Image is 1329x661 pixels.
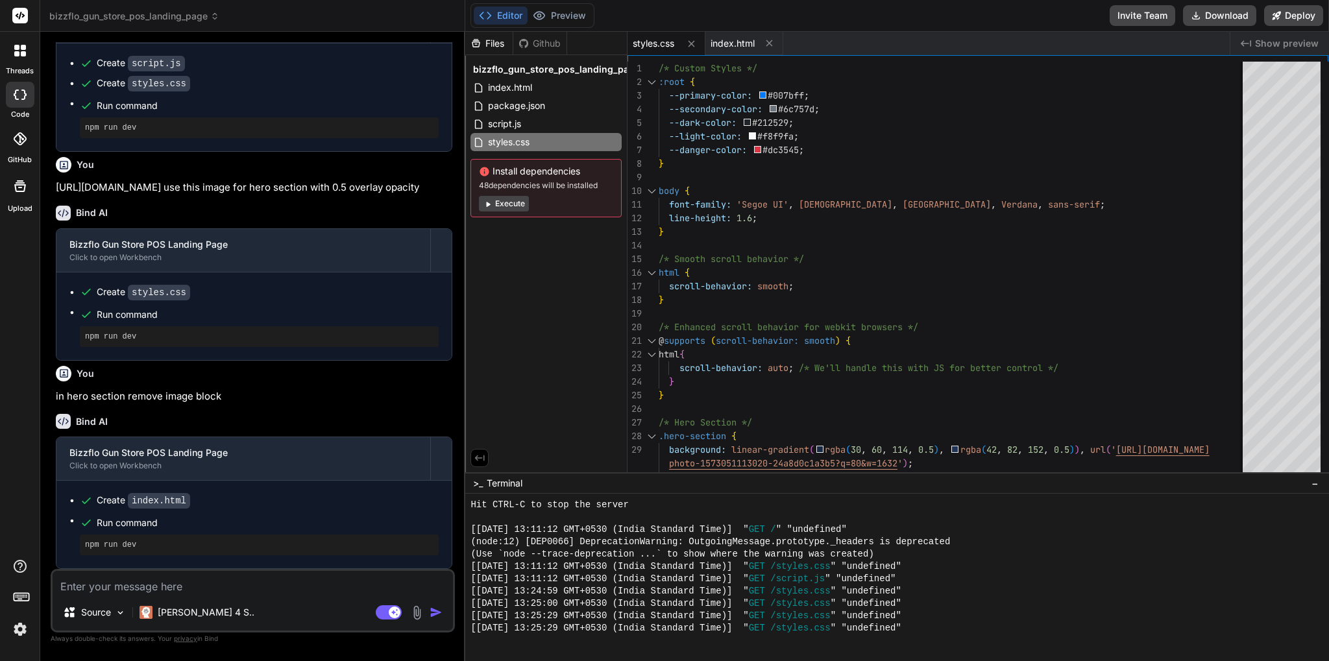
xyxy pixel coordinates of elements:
span: @ [659,335,664,346]
span: " "undefined" [831,560,901,573]
span: ; [799,144,805,156]
span: 152 [1028,444,1043,455]
span: sans-serif [1048,198,1100,210]
span: /styles.css [770,610,830,622]
div: Click to open Workbench [69,252,417,263]
span: ) [835,335,840,346]
span: " "undefined" [831,622,901,634]
span: " "undefined" [831,610,901,622]
div: Click to collapse the range. [643,429,660,443]
span: body [659,185,679,197]
span: [[DATE] 13:11:12 GMT+0530 (India Standard Time)] " [470,523,748,536]
code: styles.css [128,285,190,300]
span: background: [669,444,726,455]
span: /* We'll handle this with JS for better control */ [799,362,1058,374]
div: 15 [628,252,642,266]
h6: You [77,158,94,171]
span: /script.js [770,573,825,585]
span: bizzflo_gun_store_pos_landing_page [49,10,219,23]
span: >_ [473,477,483,490]
span: , [991,198,996,210]
span: / [770,523,775,536]
div: 19 [628,307,642,320]
span: rgba [825,444,846,455]
span: { [731,430,737,442]
span: } [659,226,664,237]
span: ; [1100,198,1105,210]
span: url [1090,444,1106,455]
pre: npm run dev [85,331,433,342]
span: } [669,376,674,387]
p: Source [81,606,111,619]
span: 114 [893,444,908,455]
span: [DEMOGRAPHIC_DATA] [799,198,892,210]
span: ; [783,471,788,483]
img: icon [430,606,443,619]
span: supports [664,335,705,346]
span: ) [934,444,940,455]
span: line-height: [669,212,731,224]
span: " "undefined" [831,597,901,610]
span: 0.5 [1054,444,1069,455]
span: 30 [851,444,862,455]
span: Terminal [487,477,522,490]
span: ; [805,90,810,101]
div: Github [513,37,567,50]
span: ' [897,457,903,469]
span: /* Enhanced scroll behavior for webkit browsers */ [659,321,918,333]
span: styles.css [487,134,531,150]
span: /* Custom Styles */ [659,62,757,74]
span: scroll-behavior: [716,335,799,346]
span: 0.5 [919,444,934,455]
div: 11 [628,198,642,211]
div: Click to collapse the range. [643,184,660,198]
span: Verdana [1001,198,1038,210]
div: Bizzflo Gun Store POS Landing Page [69,446,417,459]
span: GET [749,622,765,634]
button: Download [1183,5,1256,26]
span: 'Segoe UI' [737,198,788,210]
div: 18 [628,293,642,307]
div: Create [97,494,190,507]
div: Files [465,37,513,50]
span: Run command [97,308,439,321]
h6: You [77,367,94,380]
span: ; [752,212,757,224]
div: 13 [628,225,642,239]
span: " "undefined" [831,585,901,597]
span: ; [794,130,799,142]
img: attachment [409,605,424,620]
button: Deploy [1264,5,1323,26]
img: settings [9,618,31,640]
div: 2 [628,75,642,89]
div: 27 [628,416,642,429]
span: ) [1075,444,1080,455]
span: GET [749,610,765,622]
span: [[DATE] 13:11:12 GMT+0530 (India Standard Time)] " [470,573,748,585]
span: ; [908,457,913,469]
span: 1.6 [737,212,752,224]
span: #dc3545 [763,144,799,156]
div: 6 [628,130,642,143]
span: scroll-behavior: [679,362,762,374]
button: Bizzflo Gun Store POS Landing PageClick to open Workbench [56,229,430,272]
span: #6c757d [779,103,815,115]
div: 7 [628,143,642,157]
span: Run command [97,516,439,529]
span: /* Smooth scroll behavior */ [659,253,804,265]
span: script.js [487,116,522,132]
button: − [1309,473,1321,494]
div: 14 [628,239,642,252]
span: --light-color: [669,130,742,142]
span: auto [768,362,788,374]
span: , [892,198,897,210]
div: Bizzflo Gun Store POS Landing Page [69,238,417,251]
div: 12 [628,211,642,225]
span: /styles.css [770,622,830,634]
span: html [659,348,679,360]
span: .hero-section [659,430,726,442]
span: GET [749,597,765,610]
span: font-family: [669,198,731,210]
button: Invite Team [1110,5,1175,26]
span: [[DATE] 13:25:00 GMT+0530 (India Standard Time)] " [470,597,748,610]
